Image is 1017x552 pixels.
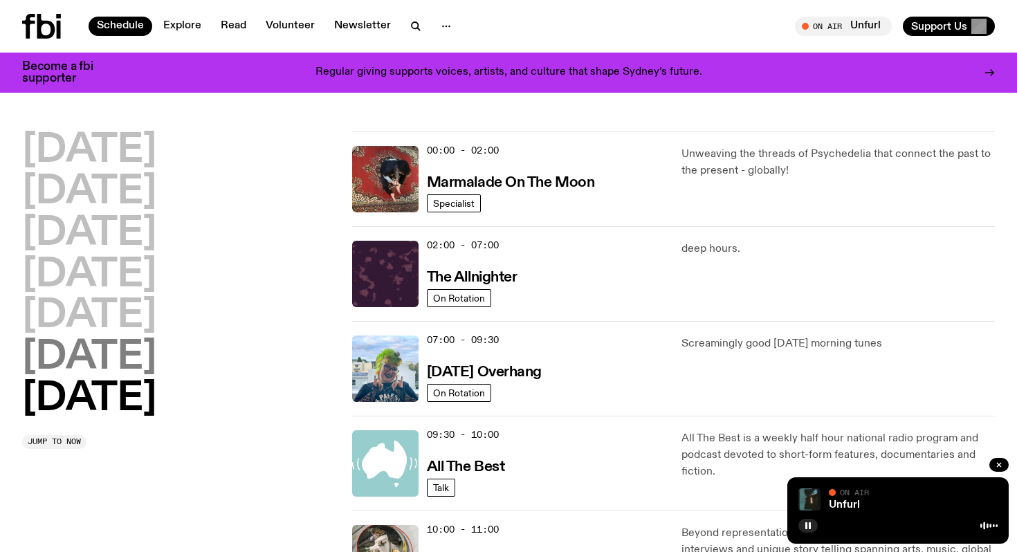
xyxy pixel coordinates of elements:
span: Jump to now [28,438,81,445]
a: Marmalade On The Moon [427,173,595,190]
button: Support Us [903,17,995,36]
span: On Air [840,488,869,497]
button: [DATE] [22,256,156,295]
p: All The Best is a weekly half hour national radio program and podcast devoted to short-form featu... [681,430,995,480]
span: Talk [433,482,449,493]
a: Volunteer [257,17,323,36]
span: 09:30 - 10:00 [427,428,499,441]
span: 10:00 - 11:00 [427,523,499,536]
span: 07:00 - 09:30 [427,333,499,347]
a: Talk [427,479,455,497]
button: [DATE] [22,131,156,170]
span: On Rotation [433,387,485,398]
p: Regular giving supports voices, artists, and culture that shape Sydney’s future. [315,66,702,79]
button: On AirUnfurl [795,17,892,36]
a: On Rotation [427,289,491,307]
a: [DATE] Overhang [427,362,542,380]
h3: The Allnighter [427,270,517,285]
span: Support Us [911,20,967,33]
h3: All The Best [427,460,505,475]
button: [DATE] [22,173,156,212]
h3: Marmalade On The Moon [427,176,595,190]
h3: Become a fbi supporter [22,61,111,84]
p: deep hours. [681,241,995,257]
span: On Rotation [433,293,485,303]
a: All The Best [427,457,505,475]
button: [DATE] [22,297,156,335]
h3: [DATE] Overhang [427,365,542,380]
a: Newsletter [326,17,399,36]
a: Unfurl [829,499,860,510]
button: [DATE] [22,214,156,253]
a: Specialist [427,194,481,212]
span: Specialist [433,198,475,208]
p: Unweaving the threads of Psychedelia that connect the past to the present - globally! [681,146,995,179]
a: Schedule [89,17,152,36]
button: Jump to now [22,435,86,449]
a: Read [212,17,255,36]
button: [DATE] [22,380,156,418]
a: The Allnighter [427,268,517,285]
span: 02:00 - 07:00 [427,239,499,252]
button: [DATE] [22,338,156,377]
a: Explore [155,17,210,36]
span: 00:00 - 02:00 [427,144,499,157]
a: On Rotation [427,384,491,402]
img: Tommy - Persian Rug [352,146,419,212]
p: Screamingly good [DATE] morning tunes [681,335,995,352]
